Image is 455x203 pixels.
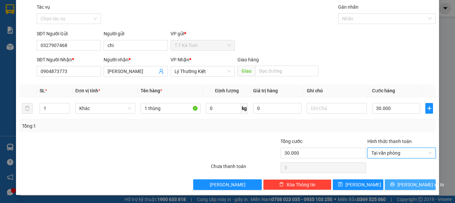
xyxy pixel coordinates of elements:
input: 0 [253,103,301,114]
div: SĐT Người Nhận [37,56,101,63]
span: printer [390,182,395,187]
button: [PERSON_NAME] [193,179,261,190]
th: Ghi chú [304,84,369,97]
div: Người nhận [104,56,168,63]
span: Cước hàng [372,88,395,93]
input: Ghi Chú [307,103,367,114]
span: [PERSON_NAME] [345,181,381,188]
span: T.T Kà Tum [175,40,231,50]
button: printer[PERSON_NAME] và In [385,179,436,190]
span: Khác [79,103,131,113]
span: Giá trị hàng [253,88,278,93]
div: VP gửi [171,30,235,37]
button: delete [22,103,33,114]
span: delete [279,182,284,187]
span: save [338,182,343,187]
div: Tổng: 1 [22,122,176,130]
span: plus [426,106,433,111]
div: SĐT Người Gửi [37,30,101,37]
span: [PERSON_NAME] [210,181,245,188]
input: Dọc đường [255,66,318,76]
span: Tên hàng [141,88,162,93]
div: Chưa thanh toán [210,163,280,174]
div: Người gửi [104,30,168,37]
span: Giao hàng [237,57,259,62]
span: kg [241,103,248,114]
span: Tại văn phòng [371,148,432,158]
label: Tác vụ [37,4,50,10]
button: save[PERSON_NAME] [333,179,384,190]
label: Hình thức thanh toán [367,139,412,144]
span: Định lượng [215,88,238,93]
input: VD: Bàn, Ghế [141,103,201,114]
button: plus [425,103,433,114]
label: Gán nhãn [338,4,358,10]
span: SL [40,88,45,93]
span: Giao [237,66,255,76]
span: [PERSON_NAME] và In [397,181,444,188]
span: Đơn vị tính [75,88,100,93]
span: VP Nhận [171,57,189,62]
span: Lý Thường Kiệt [175,66,231,76]
button: deleteXóa Thông tin [263,179,331,190]
span: user-add [159,69,164,74]
span: Xóa Thông tin [286,181,315,188]
span: Tổng cước [280,139,302,144]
